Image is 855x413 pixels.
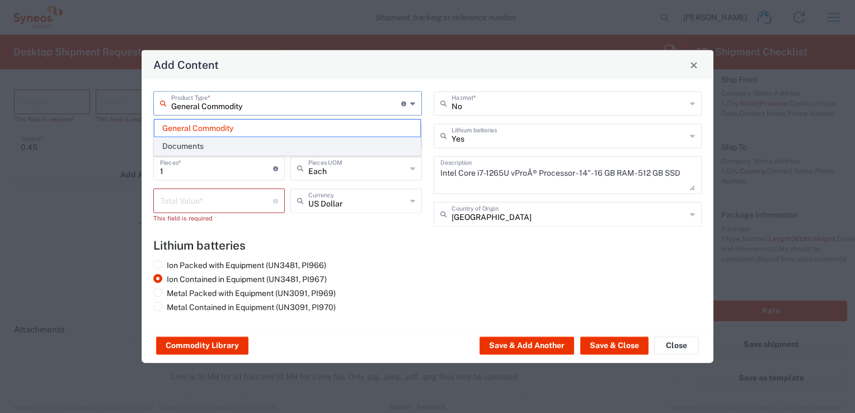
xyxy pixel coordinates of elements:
[654,337,699,355] button: Close
[154,120,421,137] span: General Commodity
[580,337,649,355] button: Save & Close
[153,274,327,284] label: Ion Contained in Equipment (UN3481, PI967)
[480,337,574,355] button: Save & Add Another
[154,138,421,155] span: Documents
[153,238,702,252] h4: Lithium batteries
[153,288,336,298] label: Metal Packed with Equipment (UN3091, PI969)
[153,57,219,73] h4: Add Content
[686,57,702,73] button: Close
[153,260,326,270] label: Ion Packed with Equipment (UN3481, PI966)
[153,302,336,312] label: Metal Contained in Equipment (UN3091, PI970)
[153,213,285,223] div: This field is required
[156,337,248,355] button: Commodity Library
